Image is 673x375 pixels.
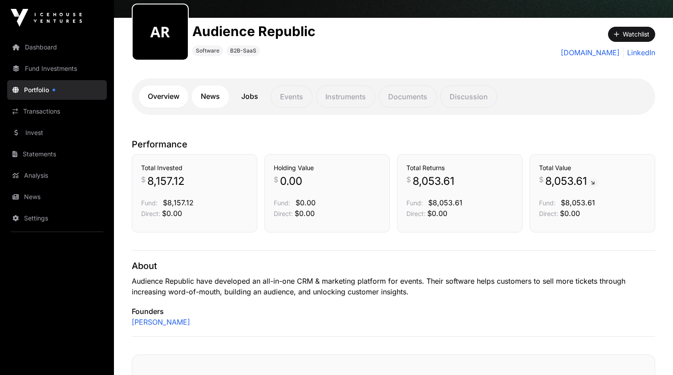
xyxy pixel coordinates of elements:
[379,86,437,108] p: Documents
[7,59,107,78] a: Fund Investments
[162,209,182,218] span: $0.00
[141,210,160,217] span: Direct:
[406,163,513,172] h3: Total Returns
[440,86,497,108] p: Discussion
[406,199,423,207] span: Fund:
[7,208,107,228] a: Settings
[232,86,267,108] a: Jobs
[608,27,655,42] button: Watchlist
[280,174,302,188] span: 0.00
[192,86,229,108] a: News
[539,199,555,207] span: Fund:
[7,80,107,100] a: Portfolio
[7,102,107,121] a: Transactions
[139,86,188,108] a: Overview
[539,210,558,217] span: Direct:
[132,306,655,317] p: Founders
[192,23,316,39] h1: Audience Republic
[545,174,598,188] span: 8,053.61
[274,210,293,217] span: Direct:
[7,37,107,57] a: Dashboard
[139,86,648,108] nav: Tabs
[274,174,278,185] span: $
[141,163,248,172] h3: Total Invested
[141,174,146,185] span: $
[147,174,185,188] span: 8,157.12
[406,210,426,217] span: Direct:
[196,47,219,54] span: Software
[132,317,190,327] a: [PERSON_NAME]
[274,199,290,207] span: Fund:
[132,260,655,272] p: About
[7,187,107,207] a: News
[623,47,655,58] a: LinkedIn
[271,86,312,108] p: Events
[561,47,620,58] a: [DOMAIN_NAME]
[141,199,158,207] span: Fund:
[230,47,256,54] span: B2B-SaaS
[561,198,595,207] span: $8,053.61
[132,276,655,297] p: Audience Republic have developed an all-in-one CRM & marketing platform for events. Their softwar...
[136,8,184,56] img: audience-republic334.png
[7,144,107,164] a: Statements
[539,163,646,172] h3: Total Value
[11,9,82,27] img: Icehouse Ventures Logo
[295,209,315,218] span: $0.00
[427,209,447,218] span: $0.00
[316,86,375,108] p: Instruments
[413,174,454,188] span: 8,053.61
[7,123,107,143] a: Invest
[296,198,316,207] span: $0.00
[560,209,580,218] span: $0.00
[428,198,462,207] span: $8,053.61
[163,198,194,207] span: $8,157.12
[628,332,673,375] iframe: Chat Widget
[132,138,655,151] p: Performance
[7,166,107,185] a: Analysis
[539,174,543,185] span: $
[406,174,411,185] span: $
[274,163,381,172] h3: Holding Value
